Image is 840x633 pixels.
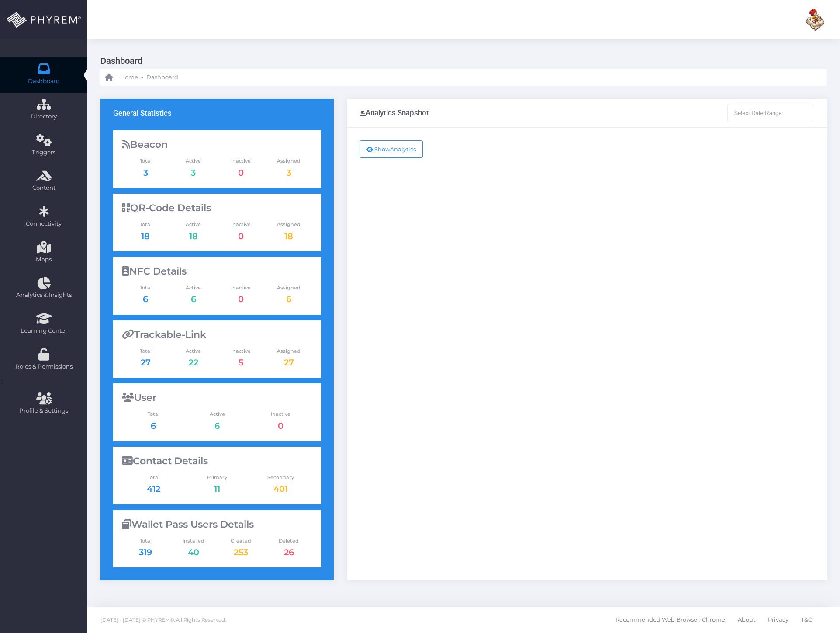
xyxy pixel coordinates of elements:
span: Show [374,146,390,153]
span: Analytics & Insights [6,291,82,299]
a: 3 [143,167,148,178]
a: 27 [284,357,294,368]
a: Recommended Web Browser: Chrome [615,607,725,633]
span: Home [120,73,138,82]
span: Inactive [217,284,265,292]
a: 22 [189,357,198,368]
a: 3 [287,167,291,178]
span: Maps [36,255,52,264]
div: Wallet Pass Users Details [122,519,313,530]
a: 3 [191,167,196,178]
a: About [738,607,755,633]
a: T&C [801,607,812,633]
span: About [738,611,755,629]
span: Total [122,348,169,355]
li: - [140,73,145,82]
a: 6 [143,294,148,304]
span: Secondary [249,474,313,481]
a: 0 [238,167,244,178]
span: Connectivity [6,219,82,228]
span: Total [122,157,169,165]
span: Learning Center [6,327,82,335]
a: 401 [273,483,288,494]
span: Content [6,184,82,192]
div: Contact Details [122,456,313,467]
span: Deleted [265,537,312,545]
span: Inactive [217,221,265,228]
h3: General Statistics [113,109,172,118]
span: Total [122,221,169,228]
span: Profile & Settings [19,407,68,415]
div: Beacon [122,139,313,150]
a: 0 [278,421,283,431]
a: 18 [141,231,150,241]
span: Assigned [265,348,312,355]
span: Total [122,474,186,481]
span: Created [217,537,265,545]
span: Active [169,284,217,292]
span: 253 [234,547,248,557]
span: Dashboard [146,73,178,82]
a: 18 [189,231,198,241]
span: 26 [284,547,294,557]
span: Assigned [265,157,312,165]
a: Home [105,69,138,86]
span: 40 [188,547,199,557]
div: Analytics Snapshot [360,108,429,117]
span: Total [122,410,186,418]
a: 412 [147,483,160,494]
span: Active [169,348,217,355]
span: Recommended Web Browser: Chrome [615,611,725,629]
a: Dashboard [146,69,178,86]
a: 6 [151,421,156,431]
a: 6 [286,294,291,304]
button: ShowAnalytics [360,140,423,158]
span: 319 [139,547,152,557]
span: Total [122,284,169,292]
span: [DATE] - [DATE] © PHYREM®. All Rights Reserved. [100,617,226,623]
span: Directory [6,112,82,121]
a: 18 [284,231,293,241]
a: 6 [191,294,196,304]
span: Active [185,410,249,418]
a: Privacy [768,607,788,633]
div: QR-Code Details [122,202,313,214]
h3: Dashboard [100,52,820,69]
a: 0 [238,231,244,241]
span: T&C [801,611,812,629]
span: Inactive [217,157,265,165]
span: Active [169,221,217,228]
span: Privacy [768,611,788,629]
a: 6 [214,421,220,431]
span: Inactive [217,348,265,355]
a: 5 [239,357,243,368]
span: Total [122,537,169,545]
span: Active [169,157,217,165]
span: Roles & Permissions [6,362,82,371]
span: Primary [185,474,249,481]
span: Dashboard [28,77,60,86]
a: 0 [238,294,244,304]
div: Trackable-Link [122,329,313,341]
span: Triggers [6,148,82,157]
a: 27 [141,357,151,368]
span: Assigned [265,284,312,292]
div: NFC Details [122,266,313,277]
input: Select Date Range [727,104,815,122]
span: Assigned [265,221,312,228]
div: User [122,392,313,403]
span: Inactive [249,410,313,418]
span: Installed [169,537,217,545]
a: 11 [214,483,220,494]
